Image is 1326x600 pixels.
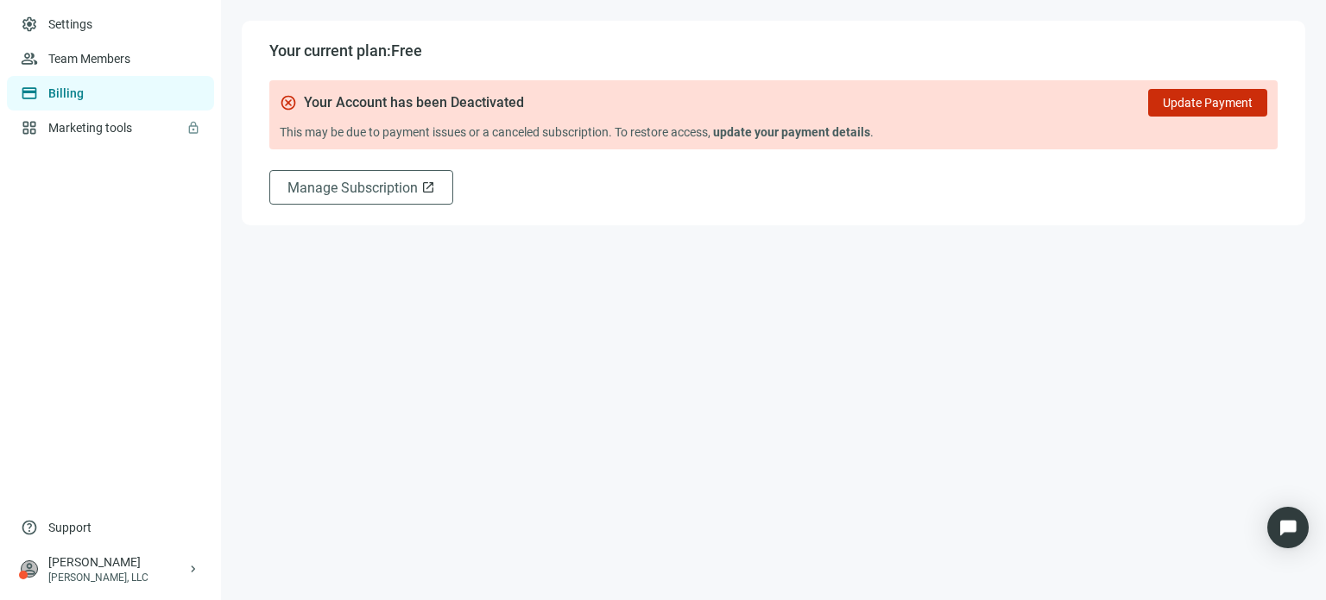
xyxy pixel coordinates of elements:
[48,86,84,100] a: Billing
[1267,507,1309,548] div: Open Intercom Messenger
[48,571,186,584] div: [PERSON_NAME], LLC
[713,125,870,139] b: update your payment details
[280,94,297,111] span: cancel
[304,94,524,111] span: Your Account has been Deactivated
[48,52,130,66] a: Team Members
[269,41,1278,60] p: Your current plan: Free
[48,17,92,31] a: Settings
[48,553,186,571] div: [PERSON_NAME]
[186,121,200,135] span: lock
[1163,96,1253,110] span: Update Payment
[48,519,92,536] span: Support
[280,123,1267,141] p: This may be due to payment issues or a canceled subscription. To restore access, .
[269,170,453,205] button: Manage Subscriptionopen_in_new
[21,519,38,536] span: help
[1148,89,1267,117] button: Update Payment
[287,180,418,196] span: Manage Subscription
[421,180,435,194] span: open_in_new
[21,560,38,578] span: person
[186,562,200,576] span: keyboard_arrow_right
